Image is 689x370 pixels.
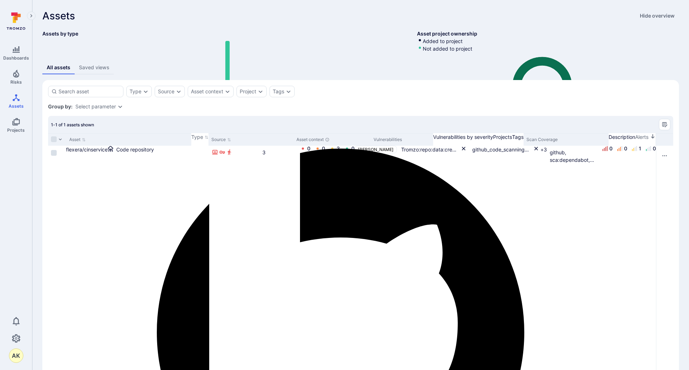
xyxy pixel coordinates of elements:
[42,61,679,74] div: assets tabs
[512,133,524,141] div: Tags
[258,89,263,94] button: Expand dropdown
[423,46,472,52] span: Not added to project
[653,146,656,151] div: 0
[29,13,34,19] i: Expand navigation menu
[7,127,25,133] span: Projects
[286,89,291,94] button: Expand dropdown
[624,146,627,151] div: 0
[417,30,679,37] h2: Asset project ownership
[42,10,75,22] span: Assets
[75,104,116,109] button: Select parameter
[325,137,329,142] div: Automatically discovered context associated with the asset
[51,122,94,127] span: 1-1 of 1 assets shown
[433,133,493,141] div: Vulnerabilities by severity
[423,38,463,44] span: Added to project
[66,146,108,153] a: flexera/cinservice
[526,136,606,143] div: Scan Coverage
[69,137,86,142] button: Sort by Asset
[75,104,123,109] div: grouping parameters
[374,136,430,143] div: Vulnerabilities
[609,146,613,151] div: 0
[635,134,656,141] button: Sort by Alerts
[176,89,182,94] button: Expand dropdown
[639,146,641,151] div: 1
[48,103,72,110] span: Group by:
[659,150,670,161] button: Row actions menu
[51,150,57,156] span: Select row
[397,146,461,153] span: Tromzo:repo:data:cre …
[79,64,109,71] div: Saved views
[10,79,22,85] span: Risks
[158,89,174,94] button: Source
[9,348,23,363] div: Arun Kundu
[3,55,29,61] span: Dashboards
[225,89,230,94] button: Expand dropdown
[636,10,679,22] button: Hide overview
[27,11,36,20] button: Expand navigation menu
[468,146,533,153] span: github_code_scanning …
[191,134,208,141] button: Sort by Type
[659,119,670,130] button: Manage columns
[273,89,284,94] button: Tags
[130,89,141,94] button: Type
[296,136,368,143] div: Asset context
[37,24,679,52] div: Assets overview
[143,89,149,94] button: Expand dropdown
[540,146,547,153] span: + 3
[51,136,57,142] span: Select all rows
[58,88,120,95] input: Search asset
[262,149,266,155] a: 3
[355,146,397,153] a: [PERSON_NAME]
[191,89,223,94] button: Asset context
[9,103,24,109] span: Assets
[650,134,656,141] p: Sorted by: Alphabetically (Z-A)
[397,146,467,153] div: Tromzo:repo:data:credential (BETA)
[358,147,394,152] span: [PERSON_NAME]
[240,89,256,94] button: Project
[9,348,23,363] button: AK
[493,133,512,141] div: Projects
[116,146,154,153] span: Code repository
[42,30,411,37] h2: Assets by type
[609,133,635,141] div: Description
[397,146,547,153] div: tags-cell-asset
[211,137,231,142] button: Sort by Source
[550,149,599,164] div: github, sca:dependabot, secrets:github
[117,104,123,109] button: Expand dropdown
[468,146,539,153] div: github_code_scanning_disabled
[47,64,70,71] div: All assets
